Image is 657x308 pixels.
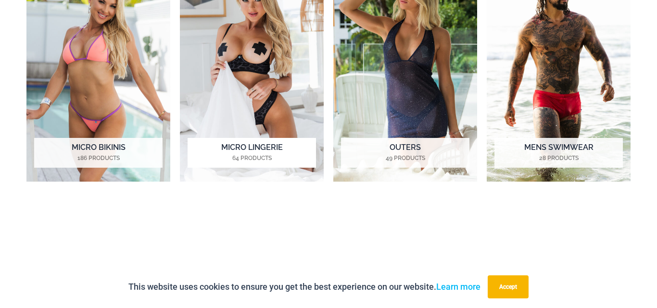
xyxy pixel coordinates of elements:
[341,154,469,162] mark: 49 Products
[341,138,469,168] h2: Outers
[188,138,316,168] h2: Micro Lingerie
[494,138,623,168] h2: Mens Swimwear
[494,154,623,162] mark: 28 Products
[26,207,631,279] iframe: TrustedSite Certified
[188,154,316,162] mark: 64 Products
[34,138,163,168] h2: Micro Bikinis
[128,280,480,294] p: This website uses cookies to ensure you get the best experience on our website.
[488,275,529,298] button: Accept
[34,154,163,162] mark: 186 Products
[436,282,480,292] a: Learn more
